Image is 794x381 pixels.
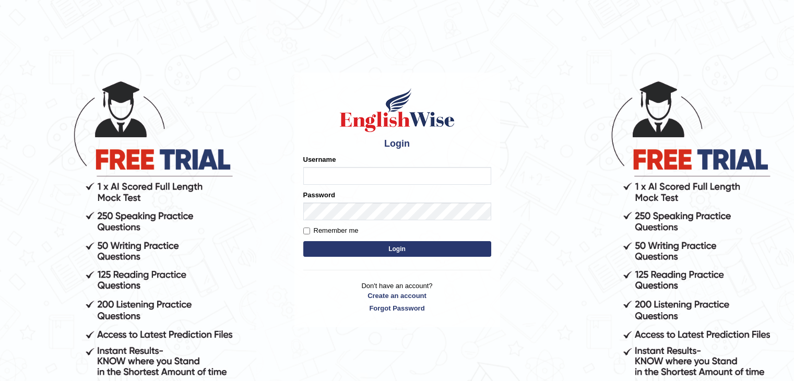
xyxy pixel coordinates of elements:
[303,281,491,313] p: Don't have an account?
[303,228,310,234] input: Remember me
[303,241,491,257] button: Login
[303,225,359,236] label: Remember me
[303,139,491,149] h4: Login
[303,154,336,164] label: Username
[303,190,335,200] label: Password
[338,87,457,134] img: Logo of English Wise sign in for intelligent practice with AI
[303,291,491,301] a: Create an account
[303,303,491,313] a: Forgot Password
